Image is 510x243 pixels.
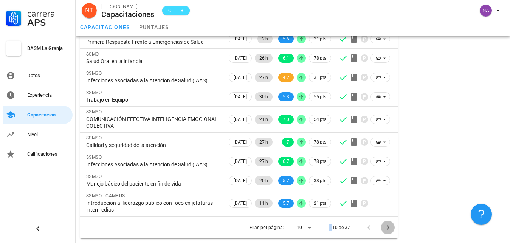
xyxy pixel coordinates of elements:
[179,7,185,14] span: 8
[86,116,221,129] div: COMUNICACIÓN EFECTIVA INTELIGENCIA EMOCIONAL COLECTIVA
[86,39,221,45] div: Primera Respuesta Frente a Emergencias de Salud
[314,158,326,165] span: 78 pts
[283,92,289,101] span: 5.3
[27,9,70,18] div: Carrera
[262,34,268,43] span: 2 h
[27,73,70,79] div: Datos
[234,157,247,166] span: [DATE]
[314,200,326,207] span: 21 pts
[259,92,268,101] span: 30 h
[283,115,289,124] span: 7.0
[101,3,155,10] div: [PERSON_NAME]
[27,112,70,118] div: Capacitación
[27,132,70,138] div: Nivel
[250,217,314,238] div: Filas por página:
[3,145,73,163] a: Calificaciones
[283,54,289,63] span: 6.1
[27,45,70,51] div: DASM La Granja
[381,221,395,234] button: Página siguiente
[86,90,102,95] span: SSMSO
[297,224,302,231] div: 10
[283,199,289,208] span: 5.7
[234,35,247,43] span: [DATE]
[314,74,326,81] span: 31 pts
[234,54,247,62] span: [DATE]
[86,109,102,115] span: SSMSO
[27,92,70,98] div: Experiencia
[86,77,221,84] div: Infecciones Asociadas a la Atención de Salud (IAAS)
[314,116,326,123] span: 54 pts
[314,93,326,101] span: 55 pts
[259,115,268,124] span: 21 h
[234,138,247,146] span: [DATE]
[259,138,268,147] span: 27 h
[283,73,289,82] span: 4.2
[234,93,247,101] span: [DATE]
[3,125,73,144] a: Nivel
[27,151,70,157] div: Calificaciones
[259,157,268,166] span: 27 h
[283,157,289,166] span: 6.7
[86,51,99,57] span: SSMO
[259,73,268,82] span: 27 h
[86,161,221,168] div: Infecciones Asociadas a la Atención de Salud (IAAS)
[234,115,247,124] span: [DATE]
[85,3,93,18] span: NT
[86,180,221,187] div: Manejo básico del paciente en fin de vida
[287,138,289,147] span: 7
[86,174,102,179] span: SSMSO
[86,193,125,198] span: SSMSO - CAMPUS
[297,221,314,234] div: 10Filas por página:
[3,106,73,124] a: Capacitación
[86,96,221,103] div: Trabajo en Equipo
[27,18,70,27] div: APS
[259,176,268,185] span: 20 h
[283,176,289,185] span: 5.7
[480,5,492,17] div: avatar
[86,58,221,65] div: Salud Oral en la infancia
[101,10,155,19] div: Capacitaciones
[234,176,247,185] span: [DATE]
[314,138,326,146] span: 78 pts
[314,177,326,184] span: 38 pts
[234,73,247,82] span: [DATE]
[3,86,73,104] a: Experiencia
[234,199,247,207] span: [DATE]
[86,135,102,141] span: SSMSO
[259,54,268,63] span: 26 h
[167,7,173,14] span: C
[314,54,326,62] span: 78 pts
[86,200,221,213] div: Introducción al liderazgo público con foco en jefaturas intermedias
[86,71,102,76] span: SSMSO
[86,142,221,149] div: Calidad y seguridad de la atención
[135,18,174,36] a: puntajes
[283,34,289,43] span: 5.6
[259,199,268,208] span: 11 h
[86,155,102,160] span: SSMSO
[82,3,97,18] div: avatar
[76,18,135,36] a: capacitaciones
[3,67,73,85] a: Datos
[329,224,350,231] div: 1-10 de 37
[314,35,326,43] span: 21 pts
